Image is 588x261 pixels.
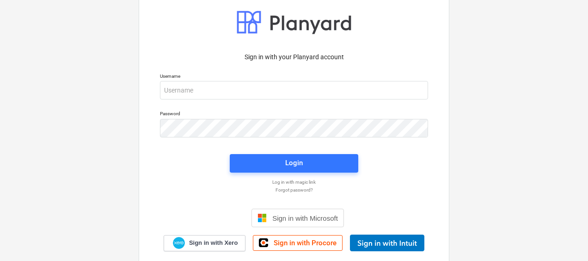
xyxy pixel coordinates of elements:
div: Login [285,157,303,169]
p: Username [160,73,428,81]
img: Microsoft logo [257,213,267,223]
a: Sign in with Xero [164,235,246,251]
a: Sign in with Procore [253,235,343,251]
span: Sign in with Procore [274,239,337,247]
span: Sign in with Microsoft [272,214,338,222]
span: Sign in with Xero [189,239,238,247]
a: Log in with magic link [155,179,433,185]
a: Forgot password? [155,187,433,193]
input: Username [160,81,428,99]
p: Sign in with your Planyard account [160,52,428,62]
button: Login [230,154,358,173]
p: Password [160,111,428,118]
img: Xero logo [173,237,185,249]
